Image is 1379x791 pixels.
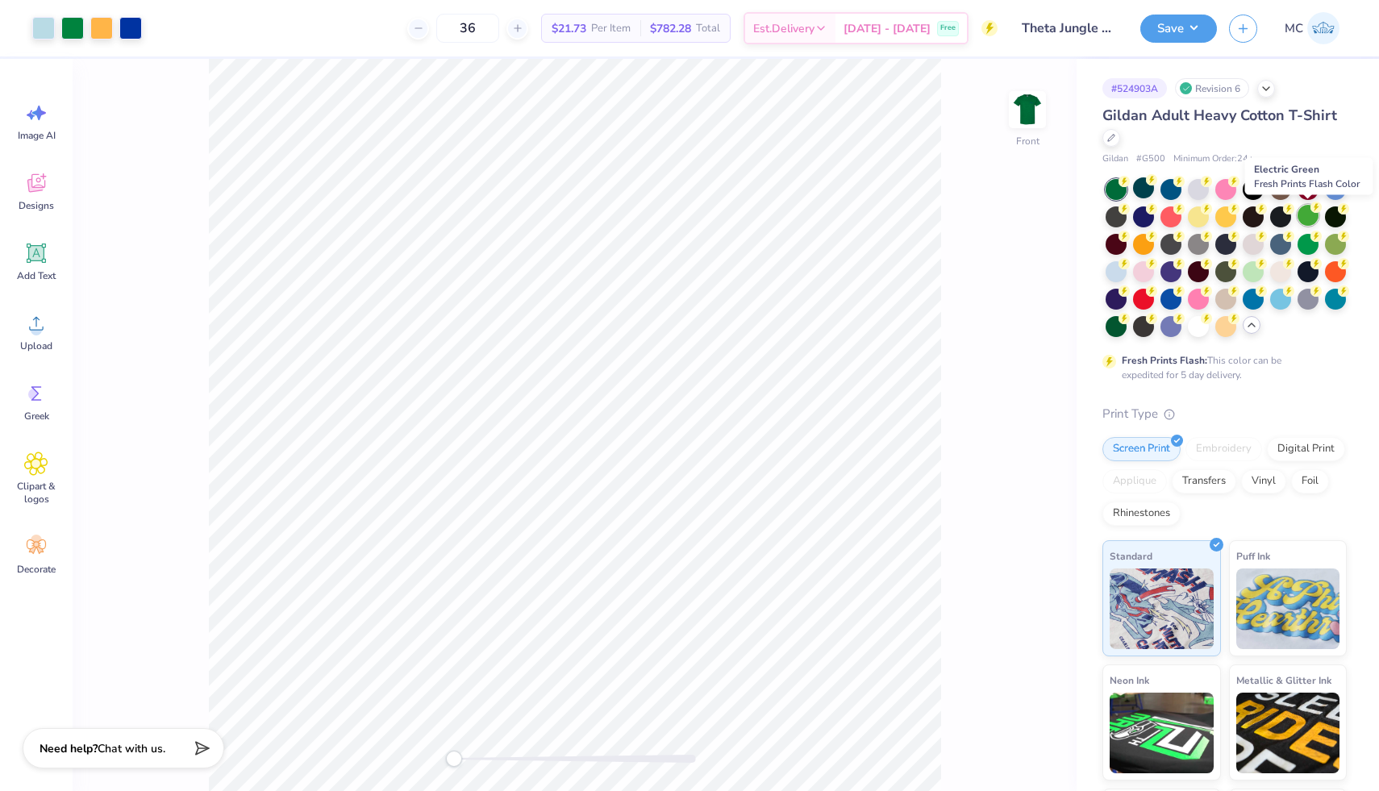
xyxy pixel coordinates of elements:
[1102,437,1181,461] div: Screen Print
[1140,15,1217,43] button: Save
[1110,672,1149,689] span: Neon Ink
[552,20,586,37] span: $21.73
[1277,12,1347,44] a: MC
[1102,405,1347,423] div: Print Type
[1136,152,1165,166] span: # G500
[1102,152,1128,166] span: Gildan
[98,741,165,756] span: Chat with us.
[18,129,56,142] span: Image AI
[446,751,462,767] div: Accessibility label
[696,20,720,37] span: Total
[753,20,814,37] span: Est. Delivery
[1011,94,1044,126] img: Front
[1010,12,1128,44] input: Untitled Design
[1254,177,1360,190] span: Fresh Prints Flash Color
[1175,78,1249,98] div: Revision 6
[1122,353,1320,382] div: This color can be expedited for 5 day delivery.
[1267,437,1345,461] div: Digital Print
[940,23,956,34] span: Free
[1285,19,1303,38] span: MC
[1241,469,1286,493] div: Vinyl
[24,410,49,423] span: Greek
[1245,158,1373,195] div: Electric Green
[20,339,52,352] span: Upload
[1016,134,1039,148] div: Front
[1185,437,1262,461] div: Embroidery
[1173,152,1254,166] span: Minimum Order: 24 +
[1236,568,1340,649] img: Puff Ink
[1102,78,1167,98] div: # 524903A
[40,741,98,756] strong: Need help?
[650,20,691,37] span: $782.28
[1110,568,1214,649] img: Standard
[591,20,631,37] span: Per Item
[436,14,499,43] input: – –
[1236,672,1331,689] span: Metallic & Glitter Ink
[1102,502,1181,526] div: Rhinestones
[1102,106,1337,125] span: Gildan Adult Heavy Cotton T-Shirt
[1110,693,1214,773] img: Neon Ink
[17,269,56,282] span: Add Text
[1102,469,1167,493] div: Applique
[1110,547,1152,564] span: Standard
[1122,354,1207,367] strong: Fresh Prints Flash:
[17,563,56,576] span: Decorate
[1291,469,1329,493] div: Foil
[1236,547,1270,564] span: Puff Ink
[1236,693,1340,773] img: Metallic & Glitter Ink
[19,199,54,212] span: Designs
[844,20,931,37] span: [DATE] - [DATE]
[10,480,63,506] span: Clipart & logos
[1172,469,1236,493] div: Transfers
[1307,12,1339,44] img: Mia Craig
